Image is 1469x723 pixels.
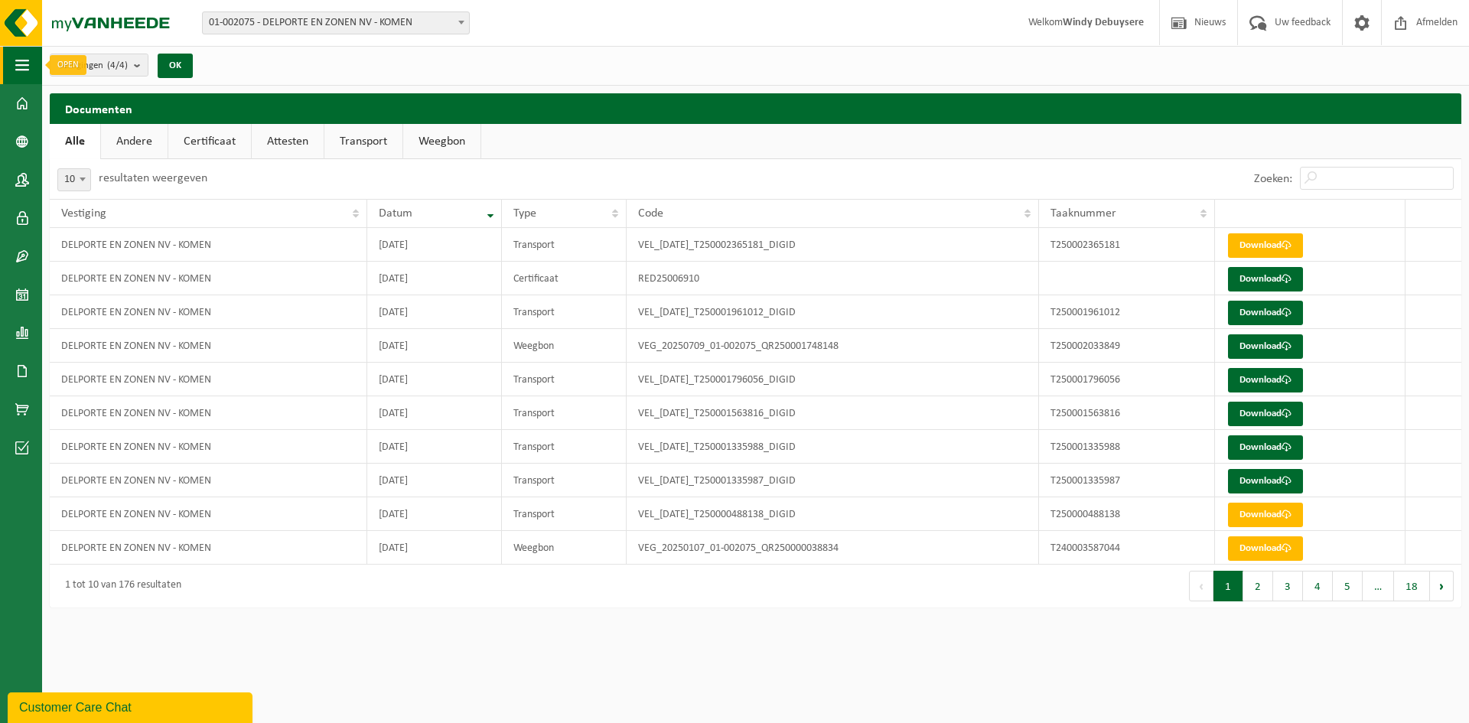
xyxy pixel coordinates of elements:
[1213,571,1243,601] button: 1
[61,207,106,220] span: Vestiging
[502,295,627,329] td: Transport
[367,329,502,363] td: [DATE]
[50,396,367,430] td: DELPORTE EN ZONEN NV - KOMEN
[379,207,412,220] span: Datum
[367,531,502,565] td: [DATE]
[1228,301,1303,325] a: Download
[1254,173,1292,185] label: Zoeken:
[1273,571,1303,601] button: 3
[1228,233,1303,258] a: Download
[1228,469,1303,493] a: Download
[627,531,1039,565] td: VEG_20250107_01-002075_QR250000038834
[627,329,1039,363] td: VEG_20250709_01-002075_QR250001748148
[627,430,1039,464] td: VEL_[DATE]_T250001335988_DIGID
[57,168,91,191] span: 10
[367,464,502,497] td: [DATE]
[1228,402,1303,426] a: Download
[627,295,1039,329] td: VEL_[DATE]_T250001961012_DIGID
[367,430,502,464] td: [DATE]
[1303,571,1333,601] button: 4
[502,262,627,295] td: Certificaat
[203,12,469,34] span: 01-002075 - DELPORTE EN ZONEN NV - KOMEN
[50,228,367,262] td: DELPORTE EN ZONEN NV - KOMEN
[1228,334,1303,359] a: Download
[1333,571,1363,601] button: 5
[627,262,1039,295] td: RED25006910
[1228,503,1303,527] a: Download
[57,572,181,600] div: 1 tot 10 van 176 resultaten
[168,124,251,159] a: Certificaat
[1039,396,1215,430] td: T250001563816
[502,329,627,363] td: Weegbon
[513,207,536,220] span: Type
[367,228,502,262] td: [DATE]
[502,363,627,396] td: Transport
[99,172,207,184] label: resultaten weergeven
[627,396,1039,430] td: VEL_[DATE]_T250001563816_DIGID
[1363,571,1394,601] span: …
[324,124,402,159] a: Transport
[50,262,367,295] td: DELPORTE EN ZONEN NV - KOMEN
[158,54,193,78] button: OK
[638,207,663,220] span: Code
[50,54,148,77] button: Vestigingen(4/4)
[50,464,367,497] td: DELPORTE EN ZONEN NV - KOMEN
[1039,531,1215,565] td: T240003587044
[8,689,256,723] iframe: chat widget
[1039,228,1215,262] td: T250002365181
[1228,267,1303,291] a: Download
[367,396,502,430] td: [DATE]
[1039,430,1215,464] td: T250001335988
[367,262,502,295] td: [DATE]
[50,430,367,464] td: DELPORTE EN ZONEN NV - KOMEN
[1430,571,1454,601] button: Next
[627,228,1039,262] td: VEL_[DATE]_T250002365181_DIGID
[1039,295,1215,329] td: T250001961012
[50,497,367,531] td: DELPORTE EN ZONEN NV - KOMEN
[50,295,367,329] td: DELPORTE EN ZONEN NV - KOMEN
[367,497,502,531] td: [DATE]
[502,430,627,464] td: Transport
[50,363,367,396] td: DELPORTE EN ZONEN NV - KOMEN
[1228,536,1303,561] a: Download
[50,93,1461,123] h2: Documenten
[1050,207,1116,220] span: Taaknummer
[58,54,128,77] span: Vestigingen
[627,497,1039,531] td: VEL_[DATE]_T250000488138_DIGID
[107,60,128,70] count: (4/4)
[1039,329,1215,363] td: T250002033849
[1228,435,1303,460] a: Download
[58,169,90,191] span: 10
[502,497,627,531] td: Transport
[367,363,502,396] td: [DATE]
[50,124,100,159] a: Alle
[627,464,1039,497] td: VEL_[DATE]_T250001335987_DIGID
[1189,571,1213,601] button: Previous
[403,124,480,159] a: Weegbon
[367,295,502,329] td: [DATE]
[502,531,627,565] td: Weegbon
[1039,497,1215,531] td: T250000488138
[1063,17,1144,28] strong: Windy Debuysere
[1243,571,1273,601] button: 2
[502,464,627,497] td: Transport
[50,329,367,363] td: DELPORTE EN ZONEN NV - KOMEN
[252,124,324,159] a: Attesten
[202,11,470,34] span: 01-002075 - DELPORTE EN ZONEN NV - KOMEN
[502,396,627,430] td: Transport
[101,124,168,159] a: Andere
[1039,363,1215,396] td: T250001796056
[502,228,627,262] td: Transport
[50,531,367,565] td: DELPORTE EN ZONEN NV - KOMEN
[1039,464,1215,497] td: T250001335987
[1394,571,1430,601] button: 18
[1228,368,1303,392] a: Download
[627,363,1039,396] td: VEL_[DATE]_T250001796056_DIGID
